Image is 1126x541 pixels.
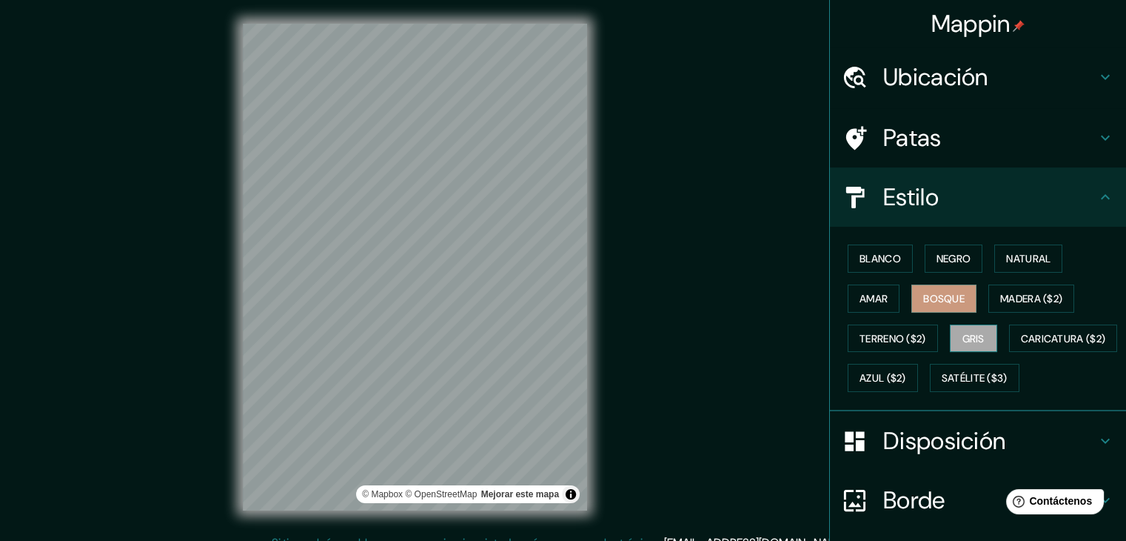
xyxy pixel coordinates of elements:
[936,252,971,265] font: Negro
[848,285,899,313] button: Amar
[950,325,997,353] button: Gris
[883,62,988,93] font: Ubicación
[994,483,1110,525] iframe: Lanzador de widgets de ayuda
[481,489,559,499] a: Comentarios sobre el mapa
[859,292,888,305] font: Amar
[962,332,985,345] font: Gris
[405,489,477,499] a: Mapa de OpenStreet
[994,245,1062,273] button: Natural
[883,425,1005,457] font: Disposición
[883,122,942,153] font: Patas
[848,364,918,392] button: Azul ($2)
[830,471,1126,530] div: Borde
[1009,325,1118,353] button: Caricatura ($2)
[1000,292,1062,305] font: Madera ($2)
[1021,332,1106,345] font: Caricatura ($2)
[405,489,477,499] font: © OpenStreetMap
[1013,20,1025,32] img: pin-icon.png
[1006,252,1050,265] font: Natural
[243,24,587,511] canvas: Mapa
[859,332,926,345] font: Terreno ($2)
[930,364,1019,392] button: Satélite ($3)
[362,489,403,499] font: © Mapbox
[859,252,901,265] font: Blanco
[859,372,906,385] font: Azul ($2)
[883,182,939,213] font: Estilo
[830,47,1126,107] div: Ubicación
[830,167,1126,227] div: Estilo
[848,245,913,273] button: Blanco
[562,485,580,503] button: Activar o desactivar atribución
[911,285,976,313] button: Bosque
[988,285,1074,313] button: Madera ($2)
[931,8,1011,39] font: Mappin
[830,411,1126,471] div: Disposición
[362,489,403,499] a: Mapbox
[925,245,983,273] button: Negro
[883,485,945,516] font: Borde
[481,489,559,499] font: Mejorar este mapa
[923,292,965,305] font: Bosque
[830,108,1126,167] div: Patas
[848,325,938,353] button: Terreno ($2)
[942,372,1008,385] font: Satélite ($3)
